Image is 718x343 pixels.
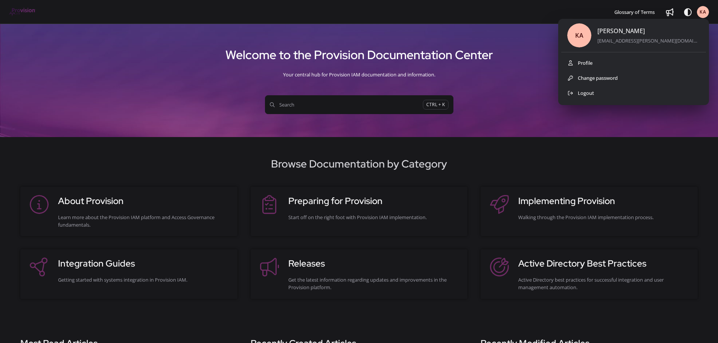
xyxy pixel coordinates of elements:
[9,8,36,16] img: brand logo
[597,37,700,44] div: [EMAIL_ADDRESS][PERSON_NAME][DOMAIN_NAME]
[58,276,230,284] div: Getting started with systems integration in Provision IAM.
[700,9,706,16] span: KA
[58,257,230,270] h3: Integration Guides
[270,101,423,108] span: Search
[9,65,709,84] div: Your central hub for Provision IAM documentation and information.
[518,194,690,208] h3: Implementing Provision
[288,257,460,270] h3: Releases
[597,26,700,36] div: [PERSON_NAME]
[682,6,694,18] button: Theme options
[561,55,706,70] button: Profile
[697,6,709,18] button: KA
[518,276,690,291] div: Active Directory best practices for successful integration and user management automation.
[288,276,460,291] div: Get the latest information regarding updates and improvements in the Provision platform.
[488,194,690,229] a: Implementing ProvisionWalking through the Provision IAM implementation process.
[258,194,460,229] a: Preparing for ProvisionStart off on the right foot with Provision IAM implementation.
[423,100,449,110] span: CTRL + K
[9,45,709,65] h1: Welcome to the Provision Documentation Center
[518,257,690,270] h3: Active Directory Best Practices
[288,194,460,208] h3: Preparing for Provision
[265,95,453,114] button: SearchCTRL + K
[28,257,230,291] a: Integration GuidesGetting started with systems integration in Provision IAM.
[58,213,230,229] div: Learn more about the Provision IAM platform and Access Governance fundamentals.
[664,6,676,18] a: Whats new
[561,85,706,101] button: Logout
[488,257,690,291] a: Active Directory Best PracticesActive Directory best practices for successful integration and use...
[9,8,36,17] a: Project logo
[558,19,709,105] div: KA
[518,213,690,221] div: Walking through the Provision IAM implementation process.
[614,9,655,15] span: Glossary of Terms
[575,31,584,40] span: KA
[258,257,460,291] a: ReleasesGet the latest information regarding updates and improvements in the Provision platform.
[28,194,230,229] a: About ProvisionLearn more about the Provision IAM platform and Access Governance fundamentals.
[288,213,460,221] div: Start off on the right foot with Provision IAM implementation.
[58,194,230,208] h3: About Provision
[9,156,709,172] h2: Browse Documentation by Category
[561,70,706,85] button: Change password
